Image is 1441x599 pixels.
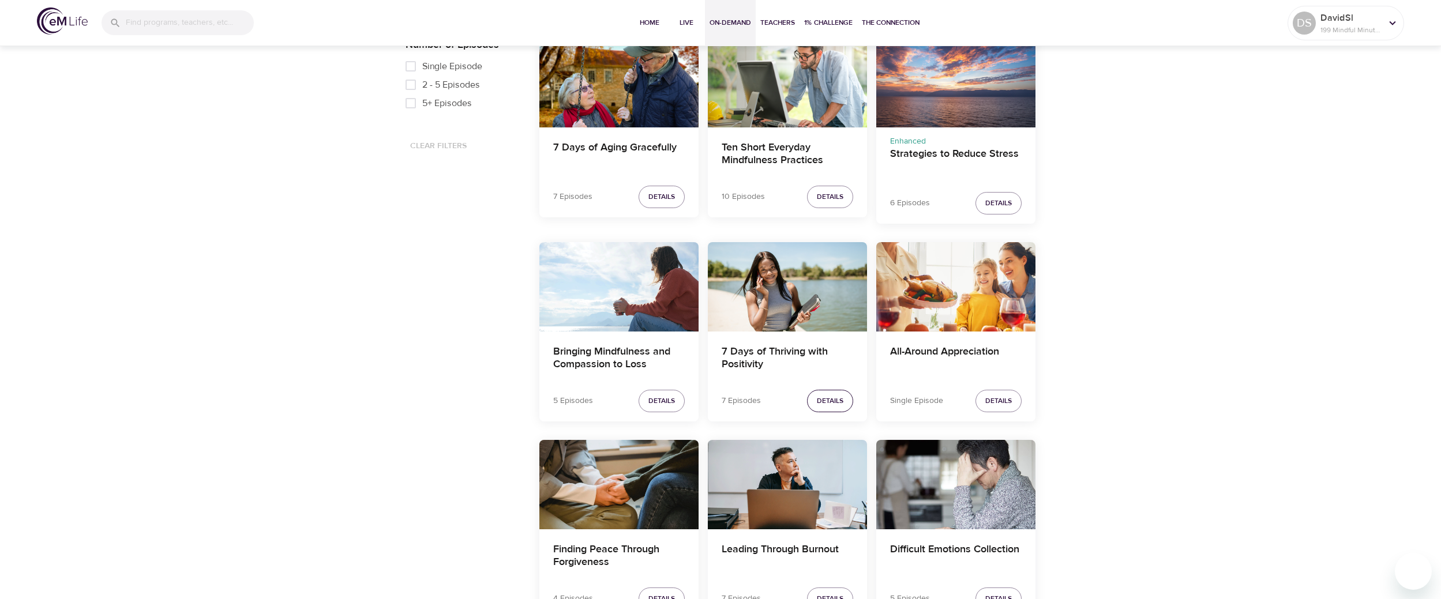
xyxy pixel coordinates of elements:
span: Enhanced [890,136,926,146]
p: 6 Episodes [890,197,930,209]
button: Details [639,390,685,412]
span: Details [817,395,843,407]
img: logo [37,7,88,35]
h4: Bringing Mindfulness and Compassion to Loss [553,345,685,373]
span: Teachers [760,17,795,29]
input: Find programs, teachers, etc... [126,10,254,35]
span: Live [673,17,700,29]
button: Details [639,186,685,208]
iframe: Button to launch messaging window [1395,553,1432,590]
button: Bringing Mindfulness and Compassion to Loss [539,242,699,331]
p: DavidSl [1320,11,1382,25]
h4: All-Around Appreciation [890,345,1022,373]
button: Finding Peace Through Forgiveness [539,440,699,529]
button: Leading Through Burnout [708,440,867,529]
p: 7 Episodes [553,191,592,203]
span: Details [648,191,675,203]
button: 7 Days of Thriving with Positivity [708,242,867,331]
p: 199 Mindful Minutes [1320,25,1382,35]
button: Details [807,390,853,412]
span: Details [985,197,1012,209]
h4: Difficult Emotions Collection [890,543,1022,571]
button: Strategies to Reduce Stress [876,37,1035,127]
button: Ten Short Everyday Mindfulness Practices [708,37,867,127]
p: Single Episode [890,395,943,407]
span: On-Demand [710,17,751,29]
h4: Leading Through Burnout [722,543,853,571]
h4: 7 Days of Thriving with Positivity [722,345,853,373]
button: Details [975,390,1022,412]
button: Details [807,186,853,208]
button: Details [975,192,1022,214]
h4: Strategies to Reduce Stress [890,148,1022,175]
span: 2 - 5 Episodes [422,78,480,92]
span: Home [636,17,663,29]
span: Details [985,395,1012,407]
span: Details [817,191,843,203]
span: Single Episode [422,59,482,73]
span: The Connection [862,17,920,29]
div: DS [1293,12,1316,35]
button: All-Around Appreciation [876,242,1035,331]
span: Details [648,395,675,407]
h4: Ten Short Everyday Mindfulness Practices [722,141,853,169]
button: Difficult Emotions Collection [876,440,1035,529]
h4: Finding Peace Through Forgiveness [553,543,685,571]
span: 5+ Episodes [422,96,472,110]
h4: 7 Days of Aging Gracefully [553,141,685,169]
button: 7 Days of Aging Gracefully [539,37,699,127]
p: 10 Episodes [722,191,765,203]
p: 5 Episodes [553,395,593,407]
span: 1% Challenge [804,17,853,29]
p: 7 Episodes [722,395,761,407]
